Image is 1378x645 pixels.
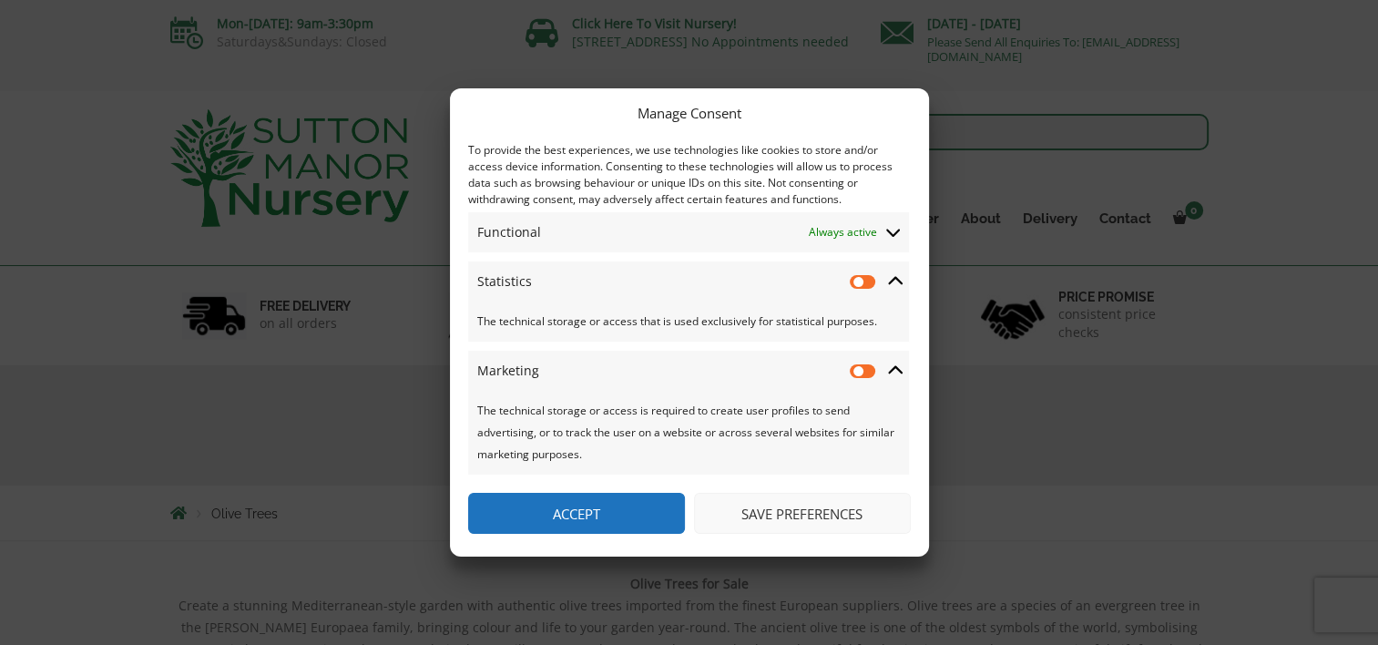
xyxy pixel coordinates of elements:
[468,351,909,391] summary: Marketing
[477,403,894,462] span: The technical storage or access is required to create user profiles to send advertising, or to tr...
[468,212,909,252] summary: Functional Always active
[477,271,532,292] span: Statistics
[477,360,539,382] span: Marketing
[468,493,685,534] button: Accept
[638,102,741,124] div: Manage Consent
[477,311,900,333] span: The technical storage or access that is used exclusively for statistical purposes.
[477,221,541,243] span: Functional
[809,221,877,243] span: Always active
[694,493,911,534] button: Save preferences
[468,142,909,208] div: To provide the best experiences, we use technologies like cookies to store and/or access device i...
[468,261,909,302] summary: Statistics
